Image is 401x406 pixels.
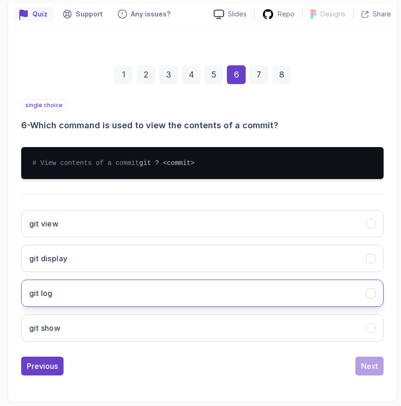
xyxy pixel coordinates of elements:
div: 4 [182,65,200,84]
h3: 6 - Which command is used to view the contents of a commit? [21,119,384,132]
button: git view [21,210,384,237]
h3: git show [29,322,60,334]
button: Support button [57,7,108,22]
button: git log [21,280,384,307]
p: Designs [321,9,345,19]
a: Slides [206,9,254,19]
div: 3 [159,65,178,84]
div: Next [361,360,378,372]
div: 1 [114,65,133,84]
button: Feedback button [112,7,176,22]
div: 2 [136,65,155,84]
div: 6 [227,65,246,84]
p: Share [373,9,391,19]
p: single choice [21,99,67,111]
button: Next [355,357,384,375]
button: Share [353,9,391,19]
button: git display [21,245,384,272]
p: Slides [228,9,247,19]
h3: git log [29,288,53,299]
button: Previous [21,357,64,375]
button: git show [21,314,384,342]
span: # View contents of a commit [32,159,139,167]
a: Repo [255,8,302,20]
div: 7 [249,65,268,84]
div: 5 [204,65,223,84]
p: Any issues? [131,9,170,19]
p: Support [76,9,103,19]
div: 8 [272,65,291,84]
h3: git display [29,253,67,264]
div: Previous [27,360,58,372]
p: Quiz [32,9,48,19]
h3: git view [29,218,58,229]
pre: git ? <commit> [21,147,384,179]
p: Repo [278,9,295,19]
button: quiz button [14,7,53,22]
